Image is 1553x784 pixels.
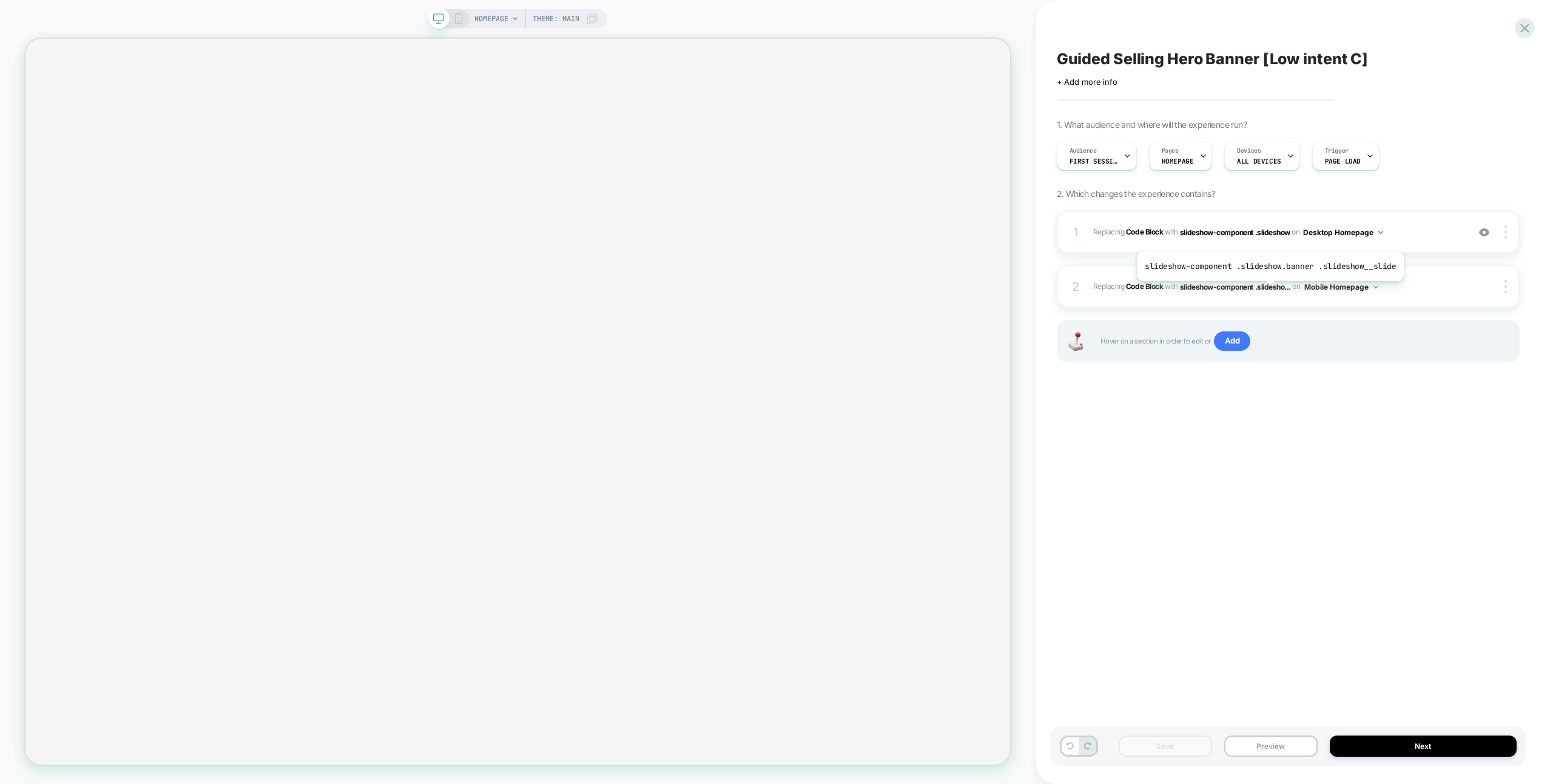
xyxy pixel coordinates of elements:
[1325,157,1361,165] span: Page Load
[1214,331,1251,351] span: Add
[474,9,508,28] span: HOMEPAGE
[1373,285,1378,288] img: down arrow
[1057,50,1369,68] span: Guided Selling Hero Banner [Low intent C]
[1070,157,1118,165] span: First Session
[1304,279,1378,294] button: Mobile Homepage
[1064,332,1088,351] img: Joystick
[1224,736,1318,757] button: Preview
[1504,225,1507,239] img: close
[1126,282,1163,291] b: Code Block
[1237,157,1281,165] span: ALL DEVICES
[1093,282,1164,291] span: Replacing
[1325,147,1349,155] span: Trigger
[1165,282,1178,291] span: WITH
[1162,147,1179,155] span: Pages
[1070,221,1082,243] div: 1
[1479,227,1489,238] img: crossed eye
[1057,77,1117,87] span: + Add more info
[1100,331,1506,351] span: Hover on a section in order to edit or
[1504,280,1507,293] img: close
[1180,282,1291,291] span: slideshow-component .slidesho...
[1093,227,1164,236] span: Replacing
[1292,225,1299,239] span: on
[1070,147,1097,155] span: Audience
[1057,188,1215,199] span: 2. Which changes the experience contains?
[1303,225,1383,240] button: Desktop Homepage
[1119,736,1212,757] button: Save
[1126,227,1163,236] b: Code Block
[1292,280,1300,293] span: on
[1180,227,1290,236] span: slideshow-component .slideshow
[1057,119,1247,130] span: 1. What audience and where will the experience run?
[1162,157,1194,165] span: HOMEPAGE
[1070,276,1082,297] div: 2
[1378,231,1383,234] img: down arrow
[1237,147,1261,155] span: Devices
[1165,227,1178,236] span: WITH
[533,9,579,28] span: Theme: MAIN
[1330,736,1517,757] button: Next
